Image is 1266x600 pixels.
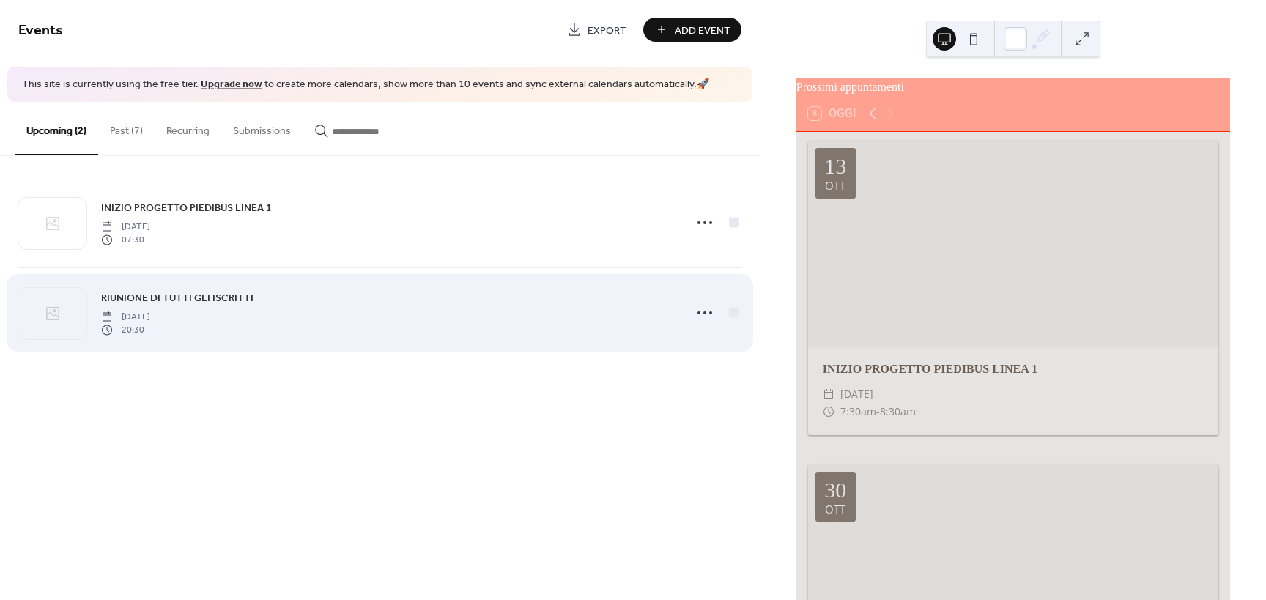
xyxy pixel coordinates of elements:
[556,18,637,42] a: Export
[796,78,1230,96] div: Prossimi appuntamenti
[675,23,730,38] span: Add Event
[101,290,253,305] span: RIUNIONE DI TUTTI GLI ISCRITTI
[98,102,155,154] button: Past (7)
[201,75,262,95] a: Upgrade now
[823,403,834,421] div: ​
[101,220,150,233] span: [DATE]
[823,385,834,403] div: ​
[588,23,626,38] span: Export
[155,102,221,154] button: Recurring
[101,200,272,215] span: INIZIO PROGETTO PIEDIBUS LINEA 1
[824,479,846,501] div: 30
[643,18,741,42] button: Add Event
[101,310,150,323] span: [DATE]
[808,360,1218,378] div: INIZIO PROGETTO PIEDIBUS LINEA 1
[825,180,845,191] div: ott
[15,102,98,155] button: Upcoming (2)
[101,324,150,337] span: 20:30
[840,403,876,421] span: 7:30am
[101,289,253,306] a: RIUNIONE DI TUTTI GLI ISCRITTI
[825,504,845,515] div: ott
[876,403,880,421] span: -
[840,385,873,403] span: [DATE]
[101,199,272,216] a: INIZIO PROGETTO PIEDIBUS LINEA 1
[880,403,916,421] span: 8:30am
[824,155,846,177] div: 13
[18,16,63,45] span: Events
[22,78,709,92] span: This site is currently using the free tier. to create more calendars, show more than 10 events an...
[221,102,303,154] button: Submissions
[101,234,150,247] span: 07:30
